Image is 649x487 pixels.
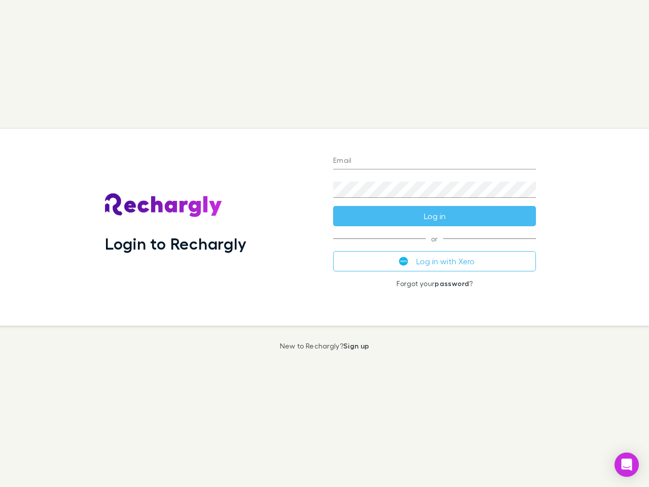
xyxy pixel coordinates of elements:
h1: Login to Rechargly [105,234,246,253]
img: Rechargly's Logo [105,193,223,218]
button: Log in [333,206,536,226]
a: password [435,279,469,288]
img: Xero's logo [399,257,408,266]
button: Log in with Xero [333,251,536,271]
div: Open Intercom Messenger [615,453,639,477]
a: Sign up [343,341,369,350]
p: New to Rechargly? [280,342,370,350]
span: or [333,238,536,239]
p: Forgot your ? [333,280,536,288]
